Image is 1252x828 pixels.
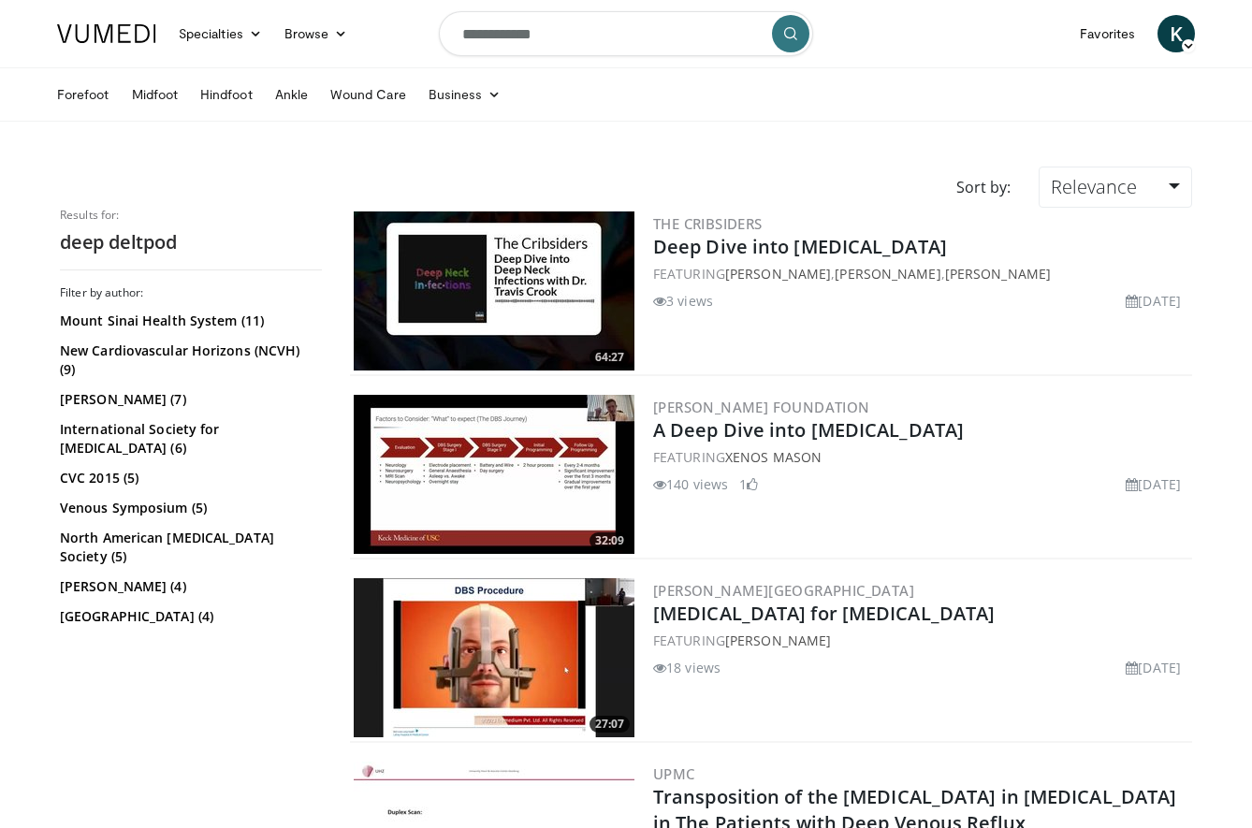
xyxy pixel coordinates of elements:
a: [PERSON_NAME] Foundation [653,398,870,416]
li: 3 views [653,291,713,311]
a: Hindfoot [189,76,264,113]
div: FEATURING [653,631,1188,650]
a: [PERSON_NAME] [835,265,940,283]
img: c42df0a5-3c9a-4136-88e1-8435f5f2c8ab.300x170_q85_crop-smart_upscale.jpg [354,395,634,554]
li: 140 views [653,474,728,494]
img: a1bd5f6a-6d6d-424e-8185-47b47b31bb7b.300x170_q85_crop-smart_upscale.jpg [354,578,634,737]
div: FEATURING [653,447,1188,467]
a: Venous Symposium (5) [60,499,317,517]
a: Relevance [1039,167,1192,208]
li: [DATE] [1126,474,1181,494]
a: Midfoot [121,76,190,113]
li: [DATE] [1126,291,1181,311]
a: [PERSON_NAME][GEOGRAPHIC_DATA] [653,581,914,600]
a: Xenos Mason [725,448,822,466]
a: Mount Sinai Health System (11) [60,312,317,330]
a: UPMC [653,764,695,783]
input: Search topics, interventions [439,11,813,56]
li: 18 views [653,658,721,677]
a: [MEDICAL_DATA] for [MEDICAL_DATA] [653,601,995,626]
a: North American [MEDICAL_DATA] Society (5) [60,529,317,566]
li: [DATE] [1126,658,1181,677]
a: Favorites [1069,15,1146,52]
a: Business [417,76,513,113]
a: Wound Care [319,76,417,113]
h3: Filter by author: [60,285,322,300]
div: Sort by: [942,167,1025,208]
a: Browse [273,15,359,52]
span: 27:07 [590,716,630,733]
a: Ankle [264,76,319,113]
span: Relevance [1051,174,1137,199]
a: [GEOGRAPHIC_DATA] (4) [60,607,317,626]
a: International Society for [MEDICAL_DATA] (6) [60,420,317,458]
span: 64:27 [590,349,630,366]
a: [PERSON_NAME] [725,265,831,283]
a: Specialties [167,15,273,52]
li: 1 [739,474,758,494]
a: [PERSON_NAME] (4) [60,577,317,596]
img: VuMedi Logo [57,24,156,43]
div: FEATURING , , [653,264,1188,283]
a: [PERSON_NAME] [945,265,1051,283]
a: CVC 2015 (5) [60,469,317,487]
a: [PERSON_NAME] [725,632,831,649]
a: [PERSON_NAME] (7) [60,390,317,409]
a: The Cribsiders [653,214,763,233]
span: 32:09 [590,532,630,549]
h2: deep deltpod [60,230,322,254]
a: K [1157,15,1195,52]
a: Deep Dive into [MEDICAL_DATA] [653,234,947,259]
p: Results for: [60,208,322,223]
a: 27:07 [354,578,634,737]
a: 64:27 [354,211,634,370]
a: A Deep Dive into [MEDICAL_DATA] [653,417,964,443]
img: a53dd5dd-86be-46e1-b6fe-ff5669f3c80b.300x170_q85_crop-smart_upscale.jpg [354,211,634,370]
a: Forefoot [46,76,121,113]
a: 32:09 [354,395,634,554]
a: New Cardiovascular Horizons (NCVH) (9) [60,341,317,379]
